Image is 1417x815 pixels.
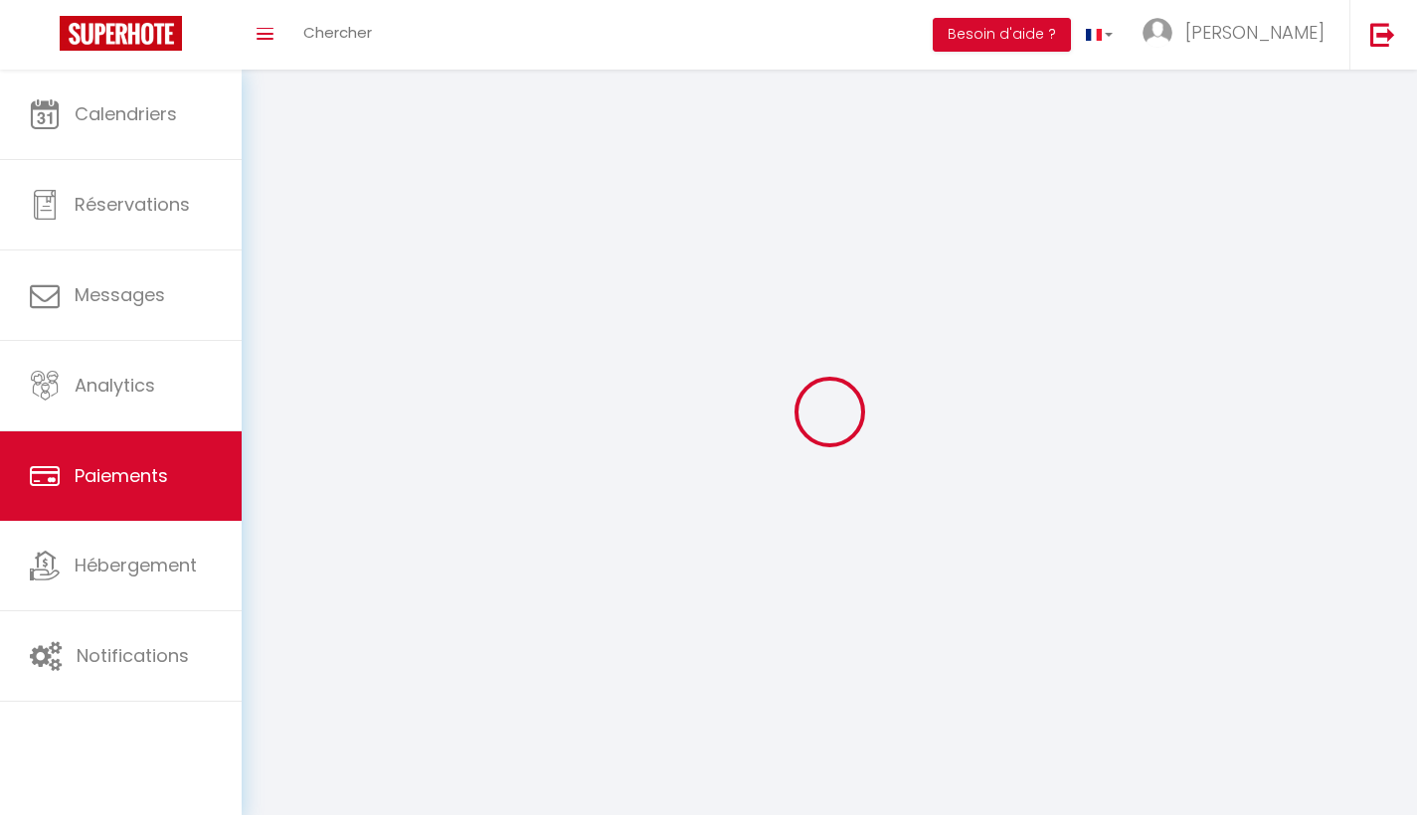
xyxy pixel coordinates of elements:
[75,373,155,398] span: Analytics
[75,101,177,126] span: Calendriers
[1143,18,1172,48] img: ...
[1370,22,1395,47] img: logout
[75,282,165,307] span: Messages
[60,16,182,51] img: Super Booking
[303,22,372,43] span: Chercher
[77,643,189,668] span: Notifications
[75,192,190,217] span: Réservations
[933,18,1071,52] button: Besoin d'aide ?
[75,463,168,488] span: Paiements
[75,553,197,577] span: Hébergement
[1185,20,1325,45] span: [PERSON_NAME]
